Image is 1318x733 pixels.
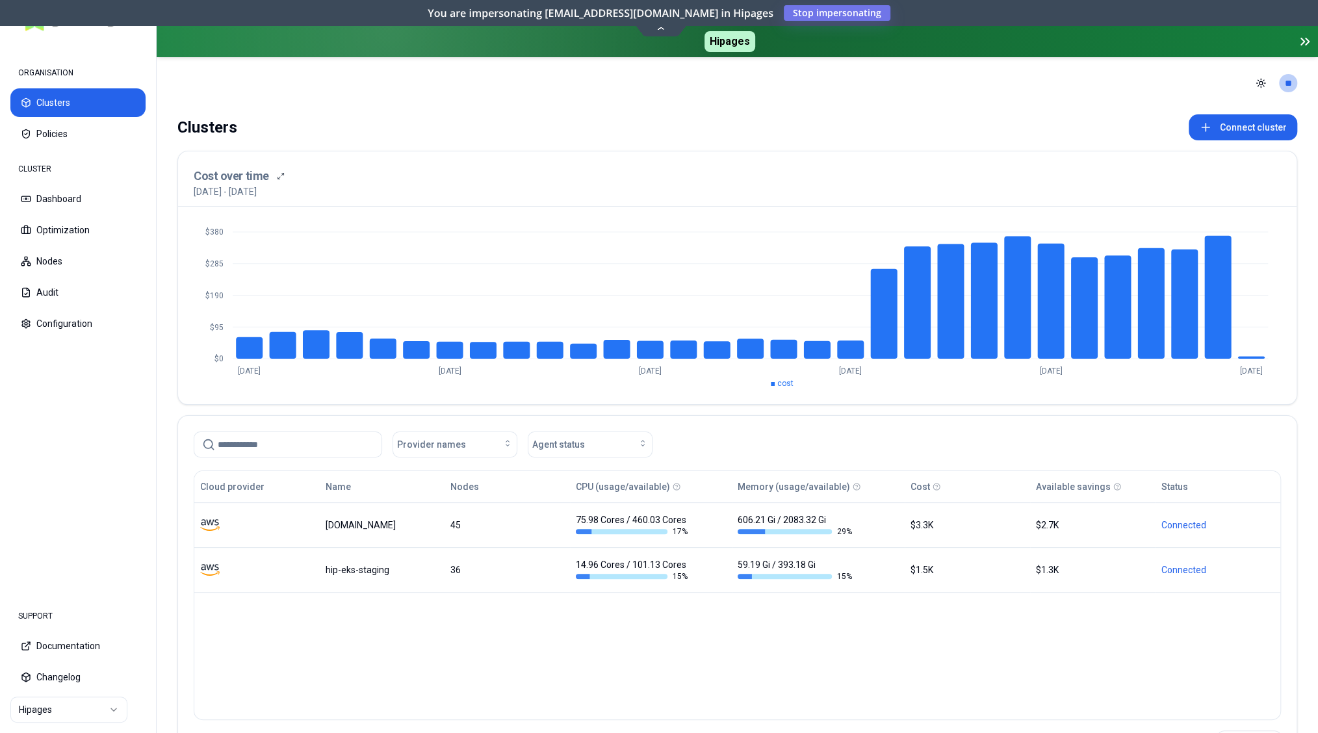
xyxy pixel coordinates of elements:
[704,31,755,52] span: Hipages
[10,247,146,276] button: Nodes
[777,379,794,388] span: cost
[200,560,220,580] img: aws
[738,526,852,537] div: 29 %
[194,185,257,198] p: [DATE] - [DATE]
[10,120,146,148] button: Policies
[738,474,850,500] button: Memory (usage/available)
[450,474,479,500] button: Nodes
[738,513,852,537] div: 606.21 Gi / 2083.32 Gi
[1161,480,1187,493] div: Status
[576,571,690,582] div: 15 %
[205,227,224,237] tspan: $380
[576,558,690,582] div: 14.96 Cores / 101.13 Cores
[10,60,146,86] div: ORGANISATION
[238,366,261,376] tspan: [DATE]
[1036,563,1150,576] div: $1.3K
[450,519,564,532] div: 45
[200,474,265,500] button: Cloud provider
[576,513,690,537] div: 75.98 Cores / 460.03 Cores
[1036,474,1111,500] button: Available savings
[911,563,1024,576] div: $1.5K
[10,185,146,213] button: Dashboard
[214,354,224,363] tspan: $0
[10,216,146,244] button: Optimization
[10,309,146,338] button: Configuration
[532,438,585,451] span: Agent status
[326,563,439,576] div: hip-eks-staging
[1189,114,1297,140] button: Connect cluster
[738,558,852,582] div: 59.19 Gi / 393.18 Gi
[10,632,146,660] button: Documentation
[738,571,852,582] div: 15 %
[1161,563,1274,576] div: Connected
[10,278,146,307] button: Audit
[205,259,224,268] tspan: $285
[10,156,146,182] div: CLUSTER
[210,323,224,332] tspan: $95
[177,114,237,140] div: Clusters
[439,366,461,376] tspan: [DATE]
[10,603,146,629] div: SUPPORT
[639,366,662,376] tspan: [DATE]
[205,291,224,300] tspan: $190
[839,366,862,376] tspan: [DATE]
[1161,519,1274,532] div: Connected
[326,474,351,500] button: Name
[326,519,439,532] div: luke.kubernetes.hipagesgroup.com.au
[1036,519,1150,532] div: $2.7K
[200,515,220,535] img: aws
[528,431,653,457] button: Agent status
[393,431,517,457] button: Provider names
[10,663,146,691] button: Changelog
[911,519,1024,532] div: $3.3K
[1240,366,1263,376] tspan: [DATE]
[194,167,269,185] h3: Cost over time
[450,563,564,576] div: 36
[1039,366,1062,376] tspan: [DATE]
[576,526,690,537] div: 17 %
[397,438,466,451] span: Provider names
[576,474,670,500] button: CPU (usage/available)
[10,88,146,117] button: Clusters
[911,474,930,500] button: Cost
